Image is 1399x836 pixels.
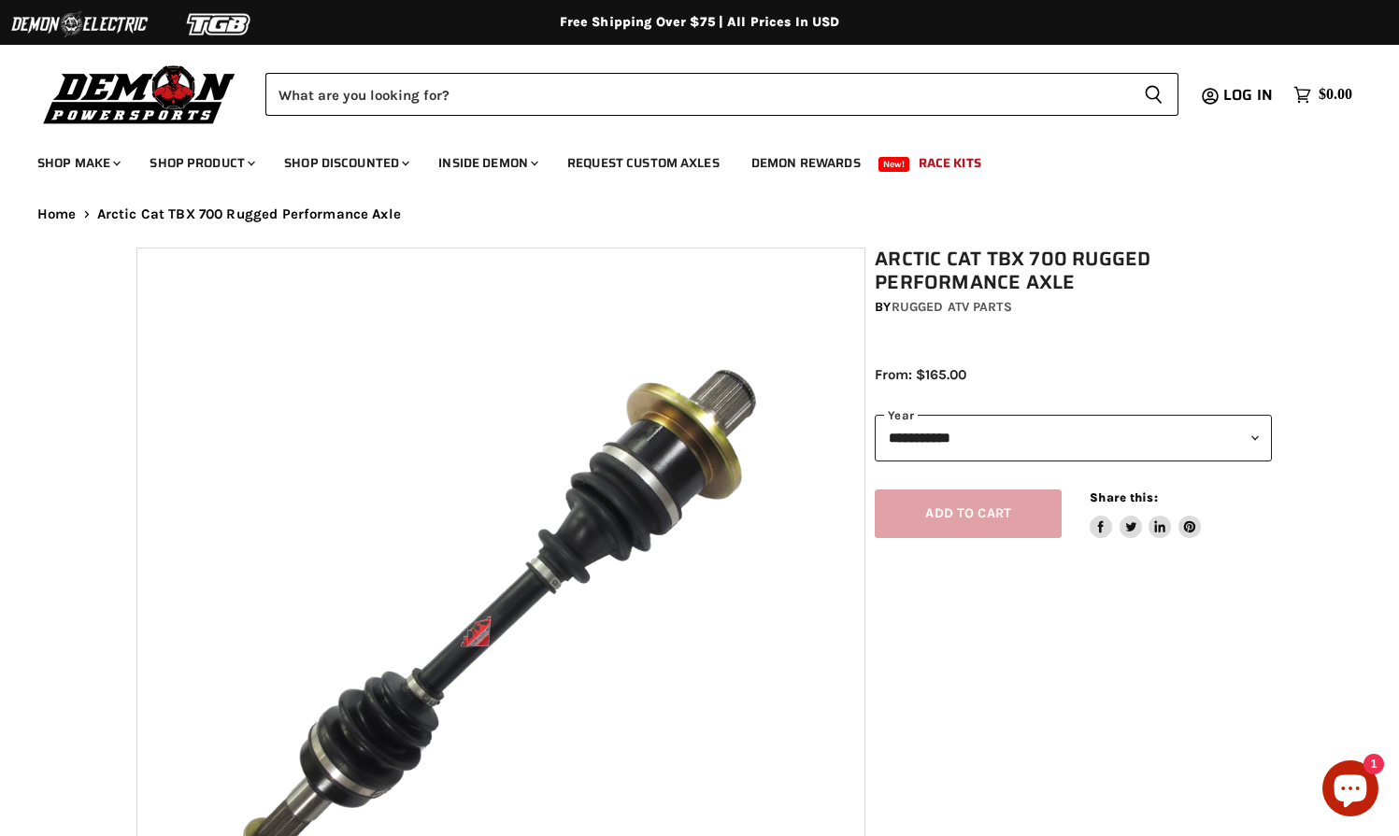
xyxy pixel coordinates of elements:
h1: Arctic Cat TBX 700 Rugged Performance Axle [875,248,1272,294]
img: Demon Electric Logo 2 [9,7,150,42]
a: Inside Demon [424,144,550,182]
span: $0.00 [1319,86,1352,104]
inbox-online-store-chat: Shopify online store chat [1317,760,1384,821]
a: $0.00 [1284,81,1362,108]
a: Rugged ATV Parts [892,299,1012,315]
a: Demon Rewards [737,144,875,182]
aside: Share this: [1090,489,1201,539]
a: Request Custom Axles [553,144,734,182]
input: Search [265,73,1129,116]
span: Arctic Cat TBX 700 Rugged Performance Axle [97,206,401,222]
select: year [875,415,1272,461]
a: Shop Make [23,144,132,182]
a: Race Kits [905,144,995,182]
span: New! [878,157,910,172]
ul: Main menu [23,136,1348,182]
button: Search [1129,73,1178,116]
a: Shop Product [136,144,266,182]
a: Home [37,206,77,222]
span: Log in [1223,83,1273,106]
img: Demon Powersports [37,61,242,127]
span: From: $165.00 [875,366,966,383]
div: by [875,297,1272,318]
span: Share this: [1090,490,1157,504]
a: Log in [1215,87,1284,104]
a: Shop Discounted [270,144,421,182]
form: Product [265,73,1178,116]
img: TGB Logo 2 [150,7,290,42]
